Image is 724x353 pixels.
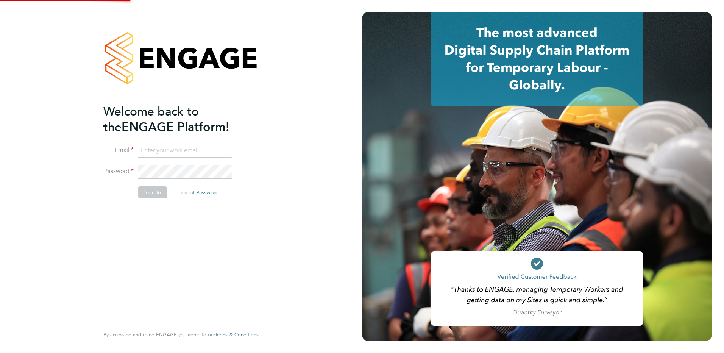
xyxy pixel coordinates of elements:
input: Enter your work email... [138,144,232,158]
label: Email [103,146,134,154]
button: Sign In [138,186,167,198]
h2: ENGAGE Platform! [103,104,251,135]
button: Forgot Password [172,186,225,198]
a: Terms & Conditions [215,332,259,338]
label: Password [103,167,134,175]
span: By accessing and using ENGAGE you agree to our [103,331,259,338]
span: Welcome back to the [103,104,199,134]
